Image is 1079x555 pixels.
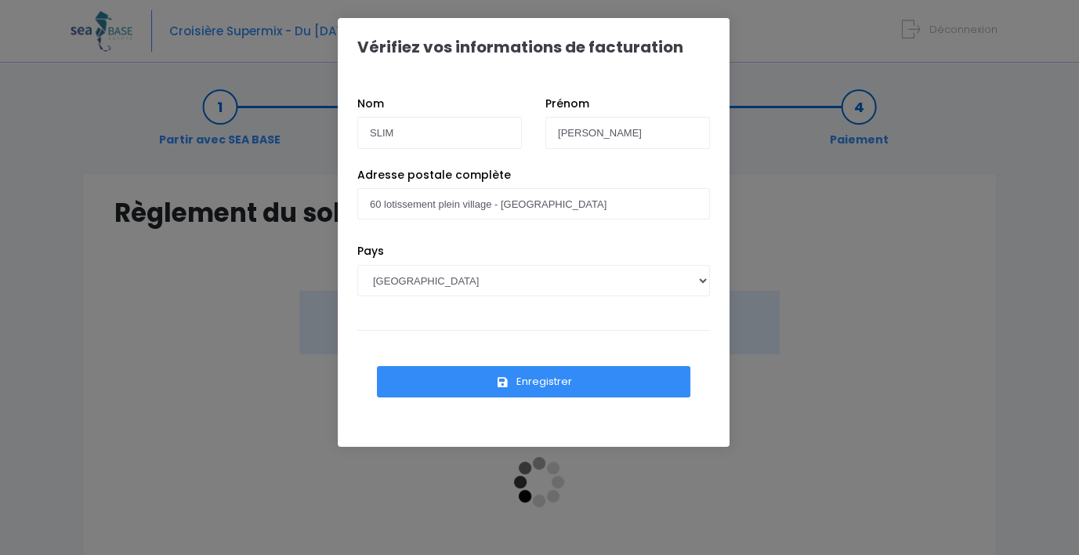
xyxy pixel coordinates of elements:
label: Prénom [545,96,589,112]
label: Pays [357,243,384,259]
h1: Vérifiez vos informations de facturation [357,38,683,56]
button: Enregistrer [377,366,690,397]
label: Adresse postale complète [357,167,511,183]
label: Nom [357,96,384,112]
